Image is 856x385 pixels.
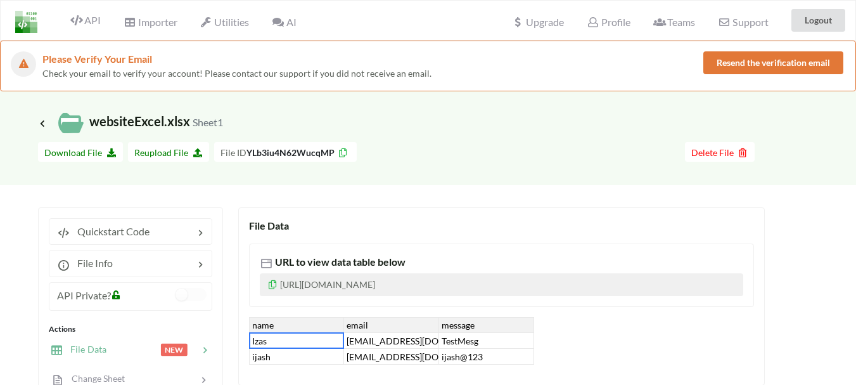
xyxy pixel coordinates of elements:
[344,333,439,349] div: [EMAIL_ADDRESS][DOMAIN_NAME]
[718,17,768,27] span: Support
[246,147,335,158] b: YLb3iu4N62WucqMP
[703,51,843,74] button: Resend the verification email
[15,11,37,33] img: LogoIcon.png
[70,14,101,26] span: API
[161,344,188,356] span: NEW
[791,9,845,32] button: Logout
[42,53,152,65] span: Please Verify Your Email
[249,218,754,233] div: File Data
[128,142,209,162] button: Reupload File
[42,68,431,79] span: Check your email to verify your account! Please contact our support if you did not receive an email.
[193,116,223,128] small: Sheet1
[272,256,406,268] span: URL to view data table below
[512,17,564,27] span: Upgrade
[653,16,695,28] span: Teams
[344,317,439,333] div: email
[249,349,344,365] div: ijash
[439,349,534,365] div: ijash@123
[64,373,125,384] span: Change Sheet
[58,110,84,136] img: /static/media/localFileIcon.eab6d1cc.svg
[200,16,249,28] span: Utilities
[57,289,111,301] span: API Private?
[272,16,296,28] span: AI
[70,225,150,237] span: Quickstart Code
[249,317,344,333] div: name
[587,16,630,28] span: Profile
[124,16,177,28] span: Importer
[439,333,534,349] div: TestMesg
[63,344,106,355] span: File Data
[260,273,743,296] p: [URL][DOMAIN_NAME]
[691,147,748,158] span: Delete File
[134,147,203,158] span: Reupload File
[38,142,123,162] button: Download File
[49,323,212,335] div: Actions
[249,333,344,349] div: Izas
[439,317,534,333] div: message
[44,147,117,158] span: Download File
[38,114,223,129] span: websiteExcel.xlsx
[220,147,246,158] span: File ID
[344,349,439,365] div: [EMAIL_ADDRESS][DOMAIN_NAME]
[685,142,755,162] button: Delete File
[70,257,113,269] span: File Info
